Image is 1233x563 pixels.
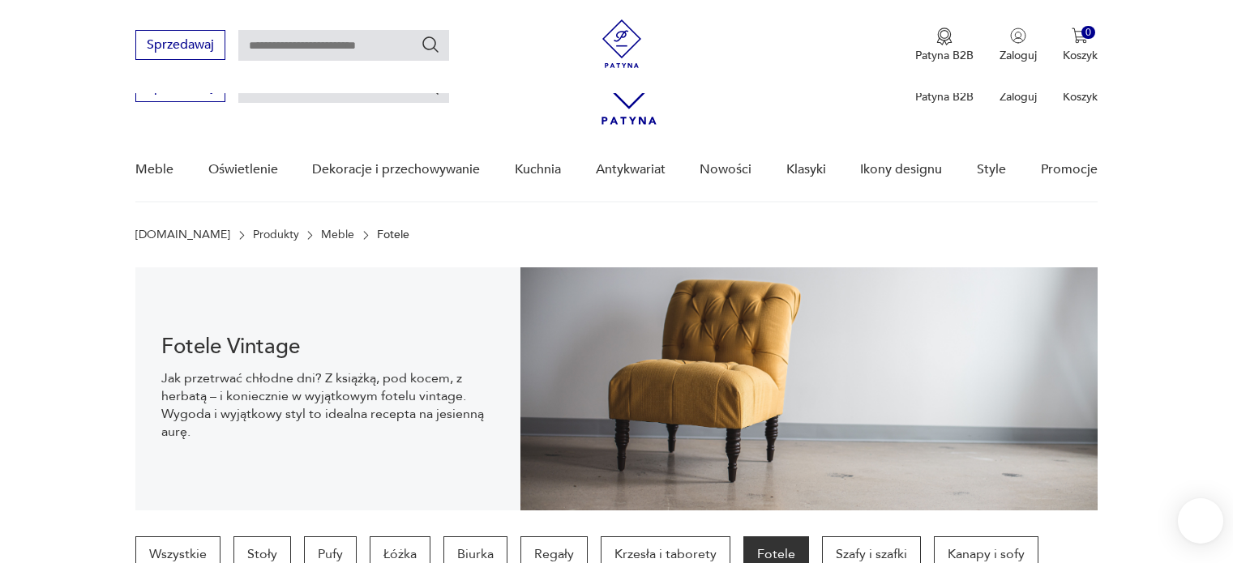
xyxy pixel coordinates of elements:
img: Patyna - sklep z meblami i dekoracjami vintage [597,19,646,68]
button: Zaloguj [1000,28,1037,63]
p: Koszyk [1063,48,1098,63]
a: Antykwariat [596,139,666,201]
p: Jak przetrwać chłodne dni? Z książką, pod kocem, z herbatą – i koniecznie w wyjątkowym fotelu vin... [161,369,494,441]
a: Ikona medaluPatyna B2B [915,28,974,63]
a: Kuchnia [515,139,561,201]
a: Dekoracje i przechowywanie [312,139,480,201]
button: Sprzedawaj [135,30,225,60]
a: Ikony designu [860,139,942,201]
div: 0 [1081,26,1095,40]
p: Fotele [377,228,409,241]
a: Produkty [253,228,299,241]
a: Klasyki [786,139,826,201]
a: Meble [321,228,354,241]
a: Sprzedawaj [135,83,225,94]
button: Patyna B2B [915,28,974,63]
button: 0Koszyk [1063,28,1098,63]
a: Meble [135,139,173,201]
p: Koszyk [1063,89,1098,104]
button: Szukaj [421,35,440,54]
p: Patyna B2B [915,89,974,104]
a: Promocje [1041,139,1098,201]
a: [DOMAIN_NAME] [135,228,230,241]
a: Nowości [700,139,751,201]
img: Ikona medalu [936,28,953,45]
p: Patyna B2B [915,48,974,63]
h1: Fotele Vintage [161,337,494,356]
iframe: Smartsupp widget button [1178,498,1223,544]
a: Oświetlenie [208,139,278,201]
a: Sprzedawaj [135,41,225,52]
img: Ikona koszyka [1072,28,1088,44]
img: Ikonka użytkownika [1010,28,1026,44]
a: Style [977,139,1006,201]
img: 9275102764de9360b0b1aa4293741aa9.jpg [520,267,1098,510]
p: Zaloguj [1000,89,1037,104]
p: Zaloguj [1000,48,1037,63]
